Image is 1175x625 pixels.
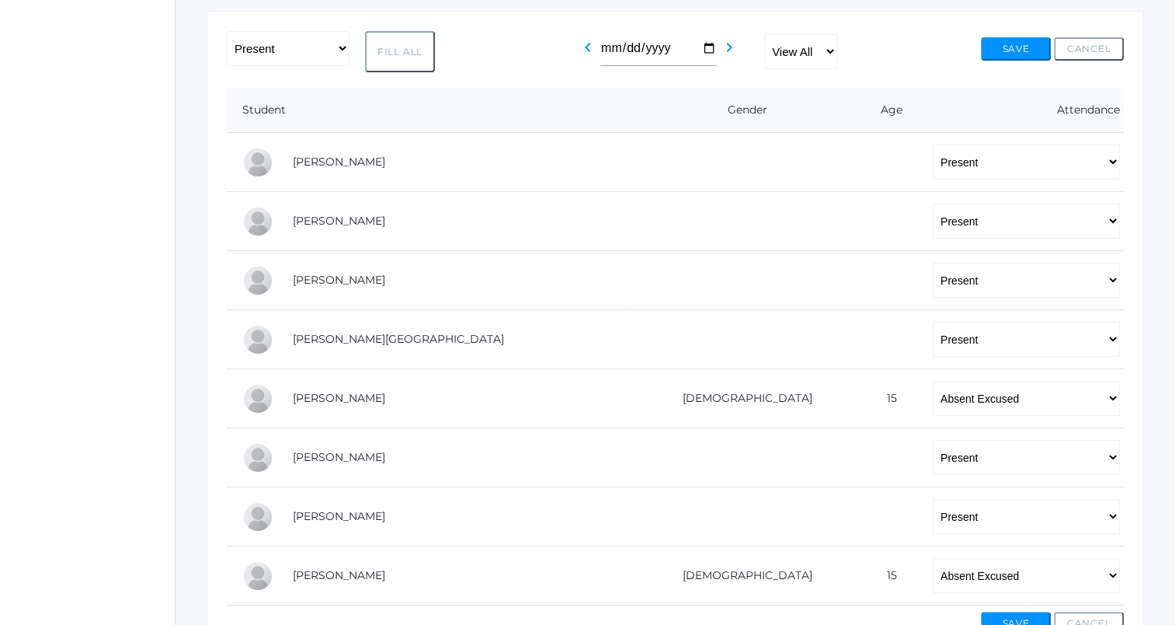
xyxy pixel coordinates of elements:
[242,324,273,355] div: Austin Hill
[628,369,855,428] td: [DEMOGRAPHIC_DATA]
[293,214,385,228] a: [PERSON_NAME]
[293,509,385,523] a: [PERSON_NAME]
[242,501,273,532] div: Emme Renz
[227,88,628,133] th: Student
[242,442,273,473] div: Wylie Myers
[365,31,435,72] button: Fill All
[293,273,385,287] a: [PERSON_NAME]
[720,45,739,60] a: chevron_right
[242,560,273,592] div: Haylie Slawson
[628,88,855,133] th: Gender
[628,546,855,606] td: [DEMOGRAPHIC_DATA]
[293,450,385,464] a: [PERSON_NAME]
[293,155,385,169] a: [PERSON_NAME]
[917,88,1124,133] th: Attendance
[1054,37,1124,61] button: Cancel
[242,383,273,414] div: Ryan Lawler
[242,206,273,237] div: LaRae Erner
[293,568,385,582] a: [PERSON_NAME]
[981,37,1051,61] button: Save
[242,147,273,178] div: Reese Carr
[854,88,917,133] th: Age
[242,265,273,296] div: Wyatt Hill
[854,546,917,606] td: 15
[293,391,385,405] a: [PERSON_NAME]
[854,369,917,428] td: 15
[579,38,597,57] i: chevron_left
[720,38,739,57] i: chevron_right
[293,332,504,346] a: [PERSON_NAME][GEOGRAPHIC_DATA]
[579,45,597,60] a: chevron_left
